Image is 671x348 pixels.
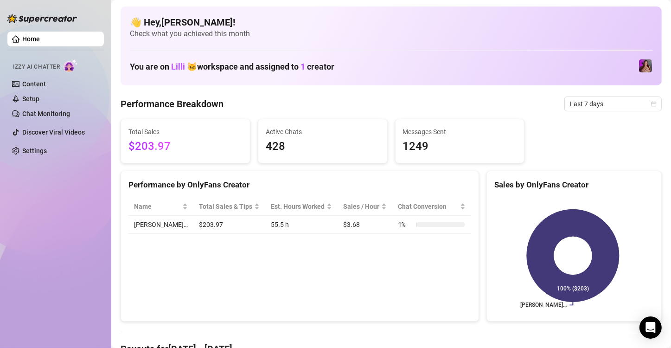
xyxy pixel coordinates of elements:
[398,201,458,212] span: Chat Conversion
[265,216,338,234] td: 55.5 h
[403,127,517,137] span: Messages Sent
[22,147,47,155] a: Settings
[300,62,305,71] span: 1
[130,16,652,29] h4: 👋 Hey, [PERSON_NAME] !
[64,59,78,72] img: AI Chatter
[520,302,567,309] text: [PERSON_NAME]…
[128,198,193,216] th: Name
[128,216,193,234] td: [PERSON_NAME]…
[22,129,85,136] a: Discover Viral Videos
[392,198,471,216] th: Chat Conversion
[128,179,471,191] div: Performance by OnlyFans Creator
[7,14,77,23] img: logo-BBDzfeDw.svg
[130,62,334,72] h1: You are on workspace and assigned to creator
[570,97,656,111] span: Last 7 days
[343,201,379,212] span: Sales / Hour
[13,63,60,71] span: Izzy AI Chatter
[271,201,325,212] div: Est. Hours Worked
[22,95,39,103] a: Setup
[338,216,392,234] td: $3.68
[398,219,413,230] span: 1 %
[130,29,652,39] span: Check what you achieved this month
[171,62,197,71] span: Lilli 🐱
[193,198,265,216] th: Total Sales & Tips
[128,127,243,137] span: Total Sales
[266,138,380,155] span: 428
[266,127,380,137] span: Active Chats
[134,201,180,212] span: Name
[639,316,662,339] div: Open Intercom Messenger
[639,59,652,72] img: allison
[22,110,70,117] a: Chat Monitoring
[22,80,46,88] a: Content
[403,138,517,155] span: 1249
[338,198,392,216] th: Sales / Hour
[193,216,265,234] td: $203.97
[22,35,40,43] a: Home
[494,179,654,191] div: Sales by OnlyFans Creator
[651,101,657,107] span: calendar
[121,97,224,110] h4: Performance Breakdown
[199,201,252,212] span: Total Sales & Tips
[128,138,243,155] span: $203.97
